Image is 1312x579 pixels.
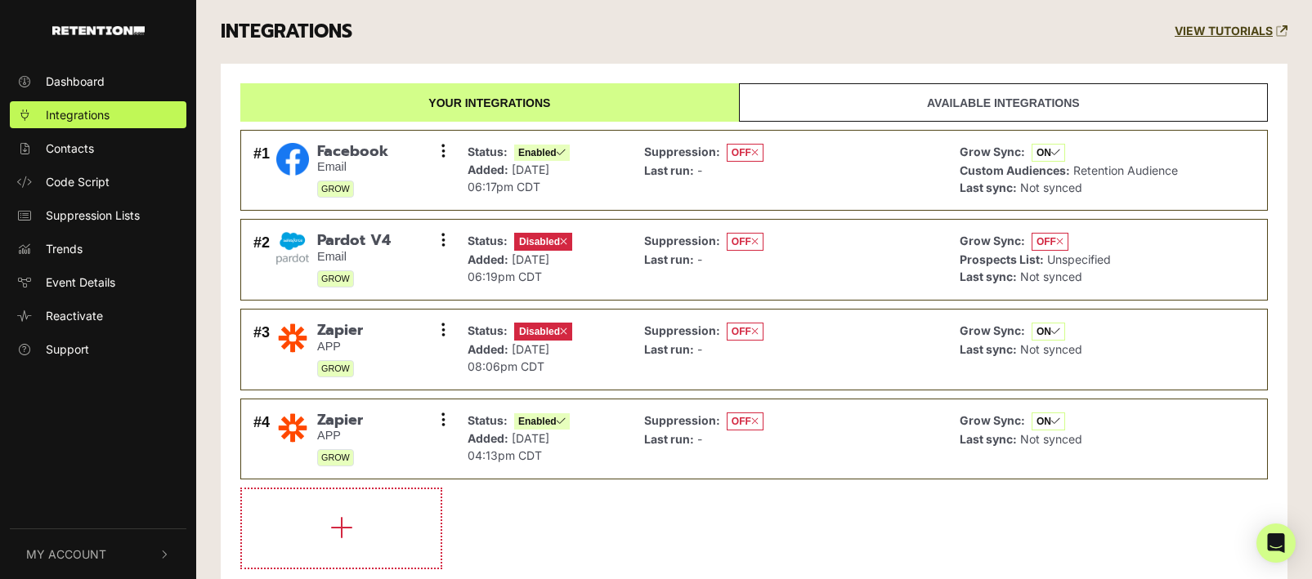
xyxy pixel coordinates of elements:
a: Contacts [10,135,186,162]
span: Event Details [46,274,115,291]
span: OFF [727,233,763,251]
span: Dashboard [46,73,105,90]
h3: INTEGRATIONS [221,20,352,43]
strong: Last run: [644,163,694,177]
span: Zapier [317,322,363,340]
div: #2 [253,232,270,287]
strong: Added: [468,431,508,445]
span: Reactivate [46,307,103,324]
span: My Account [26,546,106,563]
button: My Account [10,529,186,579]
strong: Last sync: [960,269,1017,283]
span: Trends [46,240,83,257]
a: Support [10,336,186,363]
div: #1 [253,143,270,198]
img: Zapier [276,412,309,444]
span: OFF [1032,233,1068,251]
small: APP [317,340,363,354]
span: OFF [727,412,763,430]
img: Zapier [276,322,309,354]
span: - [697,342,702,356]
small: APP [317,429,363,443]
span: [DATE] 06:17pm CDT [468,163,549,194]
span: OFF [727,323,763,341]
span: - [697,163,702,177]
span: Not synced [1020,269,1082,283]
strong: Suppression: [644,145,720,158]
span: GROW [317,180,354,198]
img: Retention.com [52,26,145,35]
strong: Grow Sync: [960,323,1025,337]
strong: Last sync: [960,432,1017,446]
span: ON [1032,323,1065,341]
span: Not synced [1020,342,1082,356]
a: Event Details [10,269,186,296]
span: [DATE] 04:13pm CDT [468,431,549,462]
span: Not synced [1020,432,1082,446]
a: Code Script [10,168,186,195]
strong: Last run: [644,432,694,446]
img: Pardot V4 [276,232,309,265]
strong: Status: [468,145,508,158]
div: Open Intercom Messenger [1256,523,1296,563]
span: - [697,252,702,266]
span: Code Script [46,173,110,190]
strong: Grow Sync: [960,234,1025,247]
span: Enabled [514,413,570,430]
span: Integrations [46,106,110,123]
strong: Custom Audiences: [960,163,1070,177]
a: VIEW TUTORIALS [1175,24,1287,38]
div: #4 [253,412,270,467]
span: Not synced [1020,180,1082,194]
span: GROW [317,270,354,287]
strong: Prospects List: [960,252,1044,266]
span: [DATE] 08:06pm CDT [468,342,549,373]
a: Dashboard [10,68,186,95]
strong: Added: [468,342,508,356]
a: Available integrations [739,83,1268,122]
strong: Status: [468,413,508,427]
span: - [697,432,702,446]
strong: Grow Sync: [960,145,1025,158]
a: Your integrations [240,83,739,122]
strong: Suppression: [644,413,720,427]
span: Zapier [317,412,363,430]
span: Unspecified [1047,252,1111,266]
strong: Grow Sync: [960,413,1025,427]
span: GROW [317,360,354,377]
div: #3 [253,322,270,377]
span: OFF [727,144,763,162]
strong: Last sync: [960,180,1017,194]
span: Pardot V4 [317,232,391,250]
span: Enabled [514,145,570,161]
a: Reactivate [10,302,186,329]
span: GROW [317,449,354,466]
span: Suppression Lists [46,207,140,224]
strong: Last run: [644,342,694,356]
span: Support [46,341,89,358]
span: ON [1032,412,1065,430]
strong: Status: [468,234,508,247]
strong: Last sync: [960,342,1017,356]
small: Email [317,160,388,174]
strong: Added: [468,252,508,266]
strong: Status: [468,323,508,337]
a: Trends [10,235,186,262]
span: ON [1032,144,1065,162]
span: Disabled [514,323,572,341]
span: Contacts [46,140,94,157]
span: Retention Audience [1073,163,1178,177]
a: Integrations [10,101,186,128]
span: Disabled [514,233,572,251]
span: Facebook [317,143,388,161]
strong: Suppression: [644,234,720,247]
strong: Last run: [644,252,694,266]
strong: Added: [468,163,508,176]
small: Email [317,250,391,264]
strong: Suppression: [644,323,720,337]
img: Facebook [276,143,309,176]
a: Suppression Lists [10,202,186,229]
